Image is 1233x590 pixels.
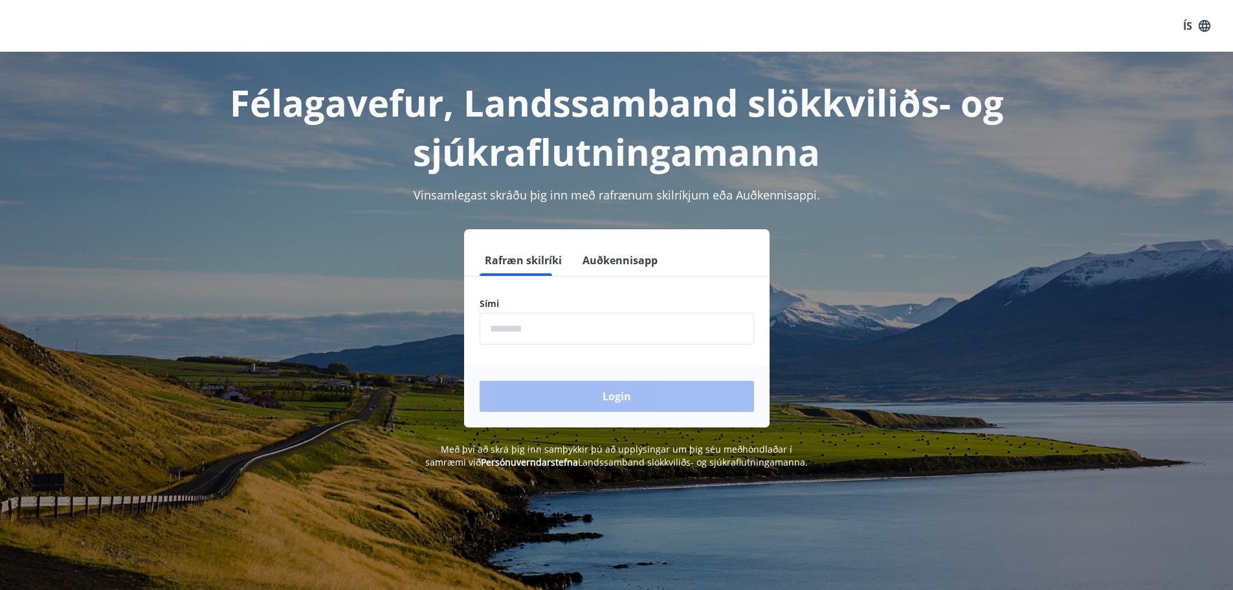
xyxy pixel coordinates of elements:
[577,245,663,276] button: Auðkennisapp
[480,245,567,276] button: Rafræn skilríki
[166,78,1067,176] h1: Félagavefur, Landssamband slökkviliðs- og sjúkraflutningamanna
[481,456,578,468] a: Persónuverndarstefna
[480,297,754,310] label: Sími
[414,187,820,203] span: Vinsamlegast skráðu þig inn með rafrænum skilríkjum eða Auðkennisappi.
[425,443,808,468] span: Með því að skrá þig inn samþykkir þú að upplýsingar um þig séu meðhöndlaðar í samræmi við Landssa...
[1176,14,1217,38] button: ÍS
